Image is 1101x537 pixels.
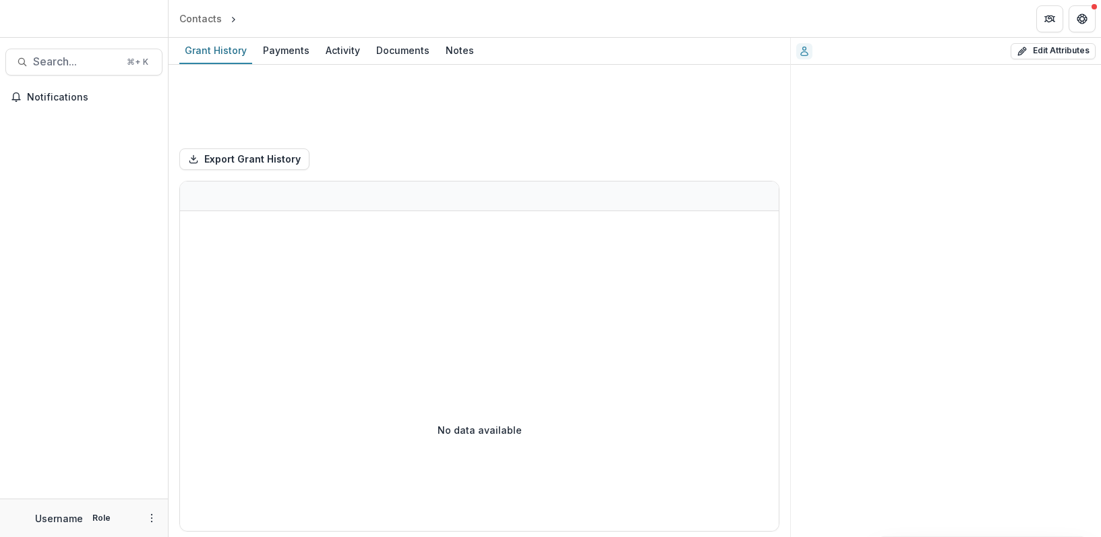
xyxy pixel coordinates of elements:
div: Activity [320,40,365,60]
button: Search... [5,49,162,76]
a: Grant History [179,38,252,64]
button: Notifications [5,86,162,108]
span: Search... [33,55,119,68]
div: Payments [258,40,315,60]
button: Get Help [1069,5,1096,32]
span: Notifications [27,92,157,103]
a: Contacts [174,9,227,28]
div: Contacts [179,11,222,26]
button: More [144,510,160,526]
nav: breadcrumb [174,9,297,28]
p: Role [88,512,115,524]
div: Notes [440,40,479,60]
a: Payments [258,38,315,64]
button: Edit Attributes [1011,43,1096,59]
div: Grant History [179,40,252,60]
a: Notes [440,38,479,64]
p: No data available [438,423,522,437]
a: Documents [371,38,435,64]
button: Export Grant History [179,148,309,170]
a: Activity [320,38,365,64]
div: Documents [371,40,435,60]
button: Partners [1036,5,1063,32]
div: ⌘ + K [124,55,151,69]
p: Username [35,511,83,526]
